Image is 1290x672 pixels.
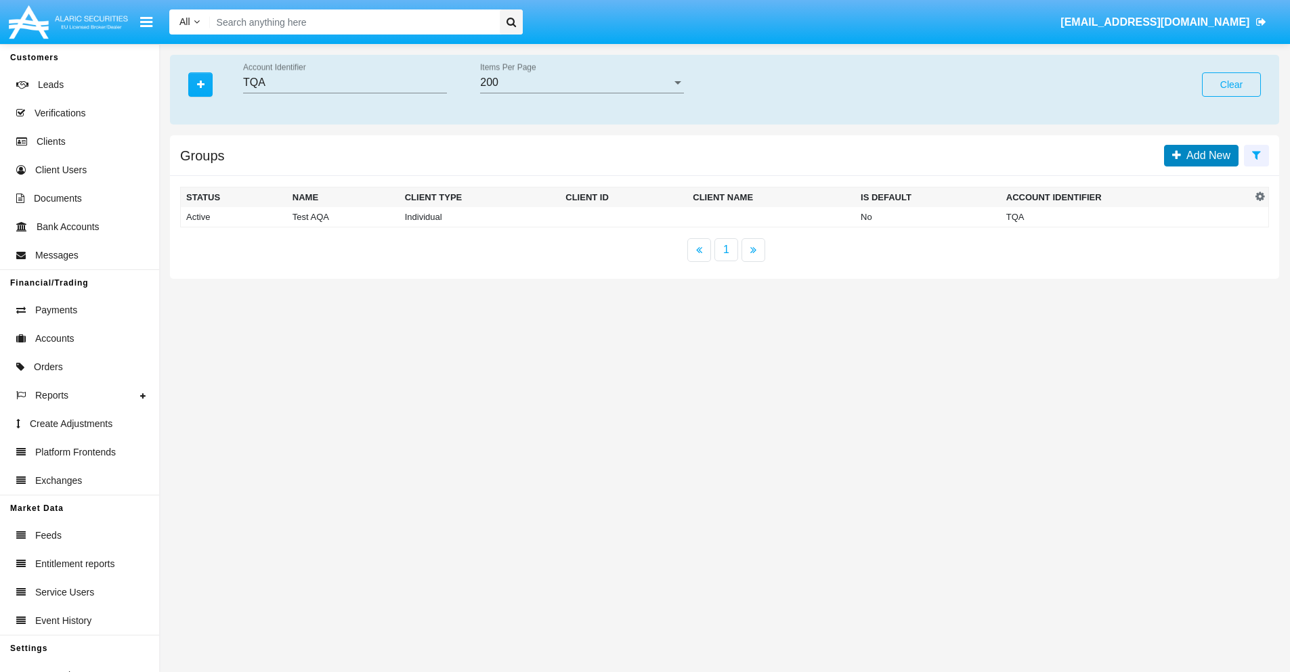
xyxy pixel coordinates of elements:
[687,187,855,208] th: Client Name
[400,187,561,208] th: Client Type
[179,16,190,27] span: All
[180,150,225,161] h5: Groups
[34,360,63,374] span: Orders
[35,248,79,263] span: Messages
[35,445,116,460] span: Platform Frontends
[1181,150,1230,161] span: Add New
[560,187,687,208] th: Client ID
[35,303,77,317] span: Payments
[7,2,130,42] img: Logo image
[35,557,115,571] span: Entitlement reports
[37,135,66,149] span: Clients
[287,187,400,208] th: Name
[181,207,287,227] td: Active
[170,238,1279,262] nav: paginator
[30,417,112,431] span: Create Adjustments
[1001,207,1252,227] td: TQA
[210,9,495,35] input: Search
[1202,72,1261,97] button: Clear
[181,187,287,208] th: Status
[38,78,64,92] span: Leads
[1164,145,1239,166] a: Add New
[400,207,561,227] td: Individual
[37,220,100,234] span: Bank Accounts
[35,614,91,628] span: Event History
[480,76,498,88] span: 200
[855,207,1001,227] td: No
[35,585,94,600] span: Service Users
[1054,3,1273,41] a: [EMAIL_ADDRESS][DOMAIN_NAME]
[35,106,85,120] span: Verifications
[34,192,82,206] span: Documents
[35,163,87,177] span: Client Users
[1060,16,1249,28] span: [EMAIL_ADDRESS][DOMAIN_NAME]
[855,187,1001,208] th: Is Default
[35,529,62,543] span: Feeds
[287,207,400,227] td: Test AQA
[35,388,68,403] span: Reports
[35,332,74,346] span: Accounts
[1001,187,1252,208] th: Account Identifier
[35,474,82,488] span: Exchanges
[169,15,210,29] a: All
